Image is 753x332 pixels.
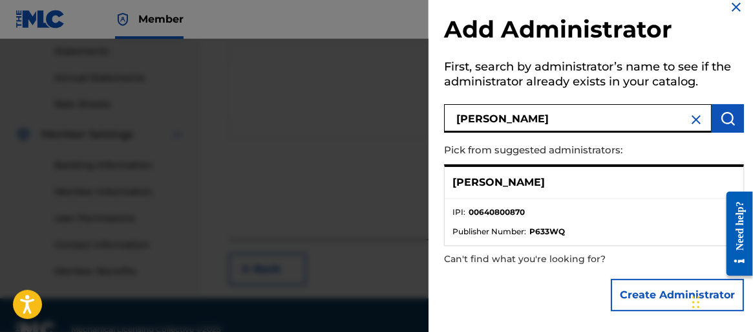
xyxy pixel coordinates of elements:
iframe: Chat Widget [688,270,753,332]
button: Create Administrator [611,279,744,311]
span: IPI : [452,206,465,218]
img: MLC Logo [16,10,65,28]
p: Pick from suggested administrators: [444,137,670,164]
img: Top Rightsholder [115,12,131,27]
strong: P633WQ [529,226,565,238]
div: Drag [692,283,700,322]
p: [PERSON_NAME] [452,175,545,190]
p: Can't find what you're looking for? [444,246,670,272]
img: close [688,112,704,127]
span: Member [138,12,184,27]
h5: First, search by administrator’s name to see if the administrator already exists in your catalog. [444,56,744,96]
img: Search Works [720,111,736,126]
h2: Add Administrator [444,15,744,48]
strong: 00640800870 [469,206,525,218]
span: Publisher Number : [452,226,526,238]
iframe: Resource Center [717,182,753,286]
